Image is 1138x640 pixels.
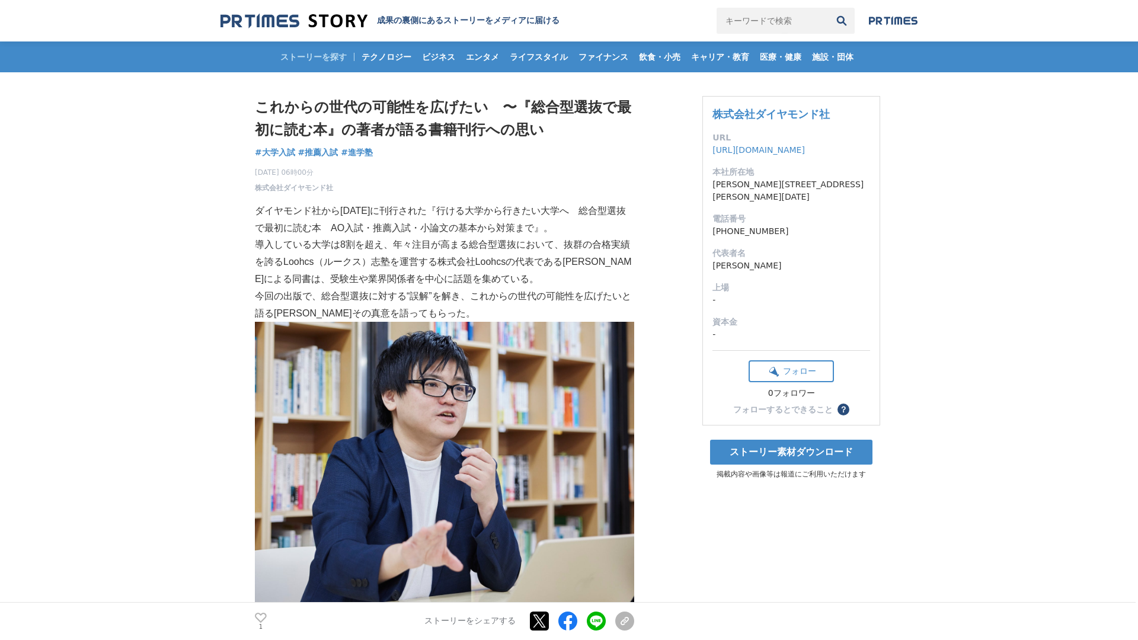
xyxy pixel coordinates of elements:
a: #推薦入試 [298,146,338,159]
a: 株式会社ダイヤモンド社 [255,183,333,193]
span: #進学塾 [341,147,373,158]
a: [URL][DOMAIN_NAME] [712,145,805,155]
span: 施設・団体 [807,52,858,62]
dt: 本社所在地 [712,166,870,178]
p: 今回の出版で、総合型選抜に対する“誤解”を解き、これからの世代の可能性を広げたいと語る[PERSON_NAME]その真意を語ってもらった。 [255,288,634,322]
a: 医療・健康 [755,41,806,72]
dd: [PERSON_NAME][STREET_ADDRESS][PERSON_NAME][DATE] [712,178,870,203]
p: 1 [255,624,267,630]
p: 導入している大学は8割を超え、年々注目が高まる総合型選抜において、抜群の合格実績を誇るLoohcs（ルークス）志塾を運営する株式会社Loohcsの代表である[PERSON_NAME]による同書は... [255,236,634,287]
span: 医療・健康 [755,52,806,62]
div: 0フォロワー [749,388,834,399]
button: 検索 [829,8,855,34]
a: ライフスタイル [505,41,573,72]
a: #進学塾 [341,146,373,159]
dt: URL [712,132,870,144]
dt: 上場 [712,281,870,294]
span: #推薦入試 [298,147,338,158]
input: キーワードで検索 [717,8,829,34]
span: ライフスタイル [505,52,573,62]
span: ビジネス [417,52,460,62]
dd: - [712,294,870,306]
a: エンタメ [461,41,504,72]
p: ダイヤモンド社から[DATE]に刊行された『行ける大学から行きたい大学へ 総合型選抜で最初に読む本 AO入試・推薦入試・小論文の基本から対策まで』。 [255,203,634,237]
img: prtimes [869,16,918,25]
span: テクノロジー [357,52,416,62]
button: フォロー [749,360,834,382]
a: 成果の裏側にあるストーリーをメディアに届ける 成果の裏側にあるストーリーをメディアに届ける [220,13,560,29]
a: ビジネス [417,41,460,72]
dt: 代表者名 [712,247,870,260]
dt: 電話番号 [712,213,870,225]
a: #大学入試 [255,146,295,159]
a: キャリア・教育 [686,41,754,72]
span: [DATE] 06時00分 [255,167,333,178]
h1: これからの世代の可能性を広げたい 〜『総合型選抜で最初に読む本』の著者が語る書籍刊⾏への思い [255,96,634,142]
span: #大学入試 [255,147,295,158]
a: テクノロジー [357,41,416,72]
a: ファイナンス [574,41,633,72]
span: キャリア・教育 [686,52,754,62]
a: ストーリー素材ダウンロード [710,440,872,465]
img: thumbnail_a1e42290-8c5b-11f0-9be3-074a6b9b5375.jpg [255,322,634,602]
dd: [PHONE_NUMBER] [712,225,870,238]
div: フォローするとできること [733,405,833,414]
h2: 成果の裏側にあるストーリーをメディアに届ける [377,15,560,26]
p: 掲載内容や画像等は報道にご利用いただけます [702,469,880,479]
span: 飲食・小売 [634,52,685,62]
span: ？ [839,405,848,414]
a: 飲食・小売 [634,41,685,72]
img: 成果の裏側にあるストーリーをメディアに届ける [220,13,367,29]
p: ストーリーをシェアする [424,616,516,627]
a: 株式会社ダイヤモンド社 [712,108,830,120]
span: ファイナンス [574,52,633,62]
dd: - [712,328,870,341]
dd: [PERSON_NAME] [712,260,870,272]
button: ？ [837,404,849,415]
a: 施設・団体 [807,41,858,72]
span: エンタメ [461,52,504,62]
dt: 資本金 [712,316,870,328]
